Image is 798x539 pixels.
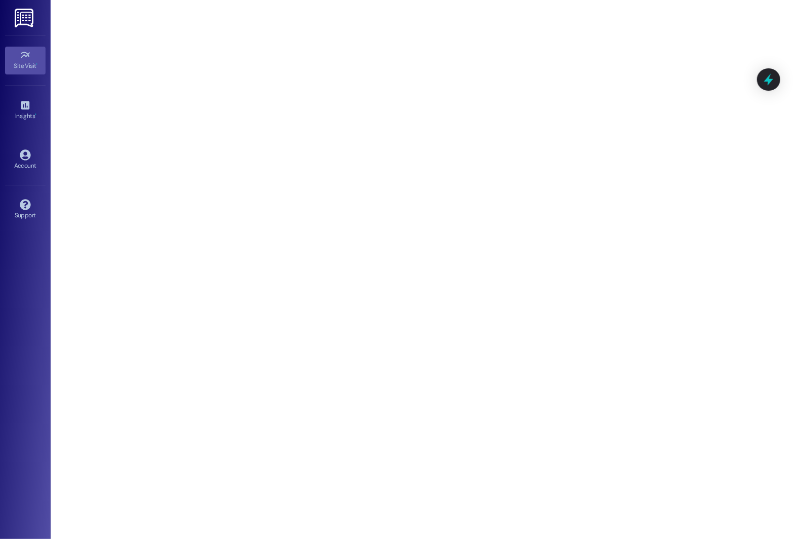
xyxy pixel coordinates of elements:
[5,97,46,124] a: Insights •
[5,146,46,174] a: Account
[35,111,36,118] span: •
[5,196,46,223] a: Support
[5,47,46,74] a: Site Visit •
[15,9,35,27] img: ResiDesk Logo
[36,61,38,68] span: •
